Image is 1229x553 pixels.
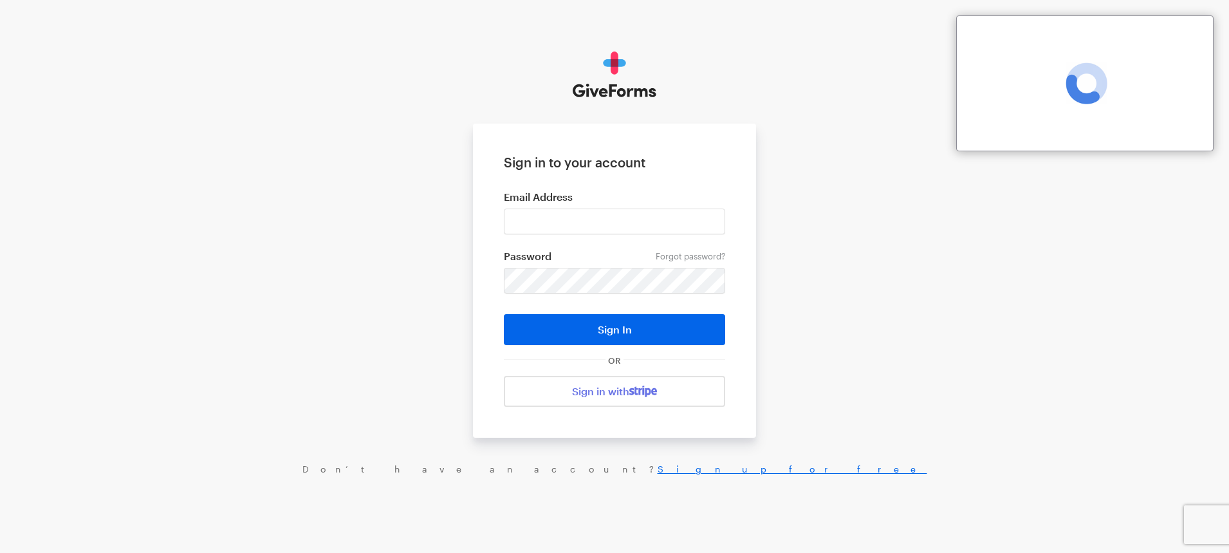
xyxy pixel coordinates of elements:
label: Email Address [504,191,725,203]
a: Sign in with [504,376,725,407]
span: OR [605,355,624,366]
a: Sign up for free [658,464,927,474]
a: Forgot password? [656,251,725,261]
label: Password [504,250,725,263]
div: Don’t have an account? [13,464,1216,475]
span: Loading [1066,62,1107,104]
h1: Sign in to your account [504,155,725,170]
img: stripe-07469f1003232ad58a8838275b02f7af1ac9ba95304e10fa954b414cd571f63b.svg [629,386,657,397]
img: GiveForms [573,52,657,98]
button: Sign In [504,314,725,345]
